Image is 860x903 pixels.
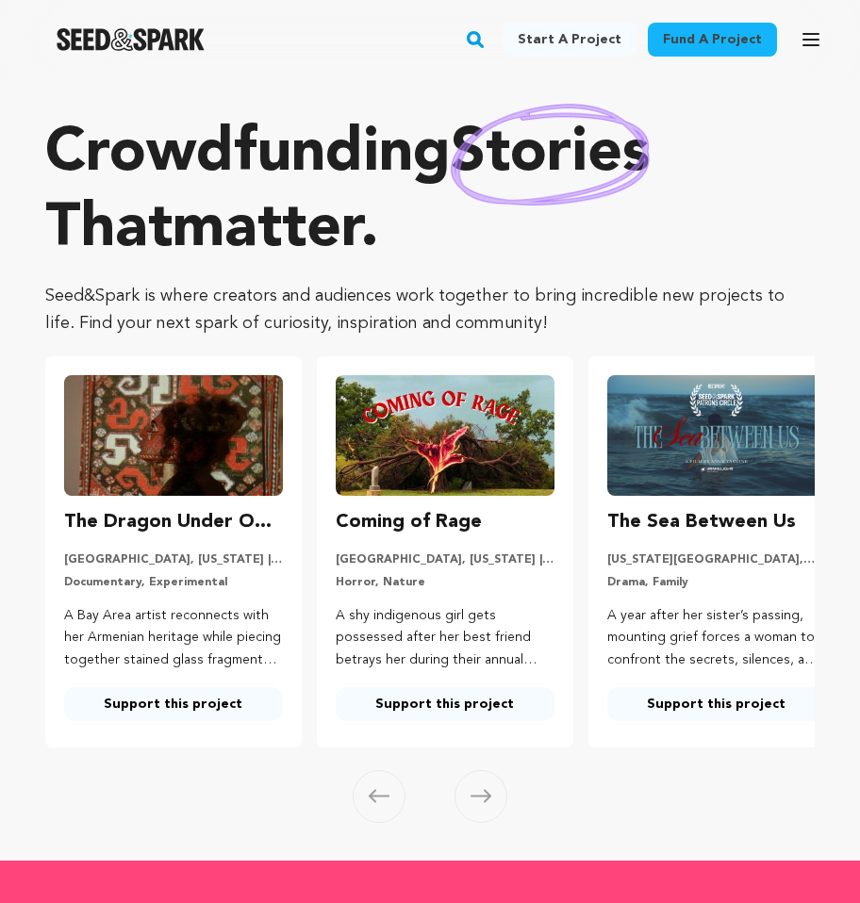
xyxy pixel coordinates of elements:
[64,552,283,567] p: [GEOGRAPHIC_DATA], [US_STATE] | Film Feature
[57,28,205,51] a: Seed&Spark Homepage
[607,552,826,567] p: [US_STATE][GEOGRAPHIC_DATA], [US_STATE] | Film Short
[336,375,554,496] img: Coming of Rage image
[336,605,554,672] p: A shy indigenous girl gets possessed after her best friend betrays her during their annual campin...
[336,507,482,537] h3: Coming of Rage
[607,687,826,721] a: Support this project
[45,117,815,268] p: Crowdfunding that .
[607,605,826,672] p: A year after her sister’s passing, mounting grief forces a woman to confront the secrets, silence...
[173,200,360,260] span: matter
[64,375,283,496] img: The Dragon Under Our Feet image
[64,575,283,590] p: Documentary, Experimental
[336,687,554,721] a: Support this project
[45,283,815,337] p: Seed&Spark is where creators and audiences work together to bring incredible new projects to life...
[607,575,826,590] p: Drama, Family
[64,687,283,721] a: Support this project
[451,104,650,206] img: hand sketched image
[64,605,283,672] p: A Bay Area artist reconnects with her Armenian heritage while piecing together stained glass frag...
[607,375,826,496] img: The Sea Between Us image
[503,23,637,57] a: Start a project
[648,23,777,57] a: Fund a project
[336,575,554,590] p: Horror, Nature
[607,507,796,537] h3: The Sea Between Us
[57,28,205,51] img: Seed&Spark Logo Dark Mode
[64,507,283,537] h3: The Dragon Under Our Feet
[336,552,554,567] p: [GEOGRAPHIC_DATA], [US_STATE] | Film Short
